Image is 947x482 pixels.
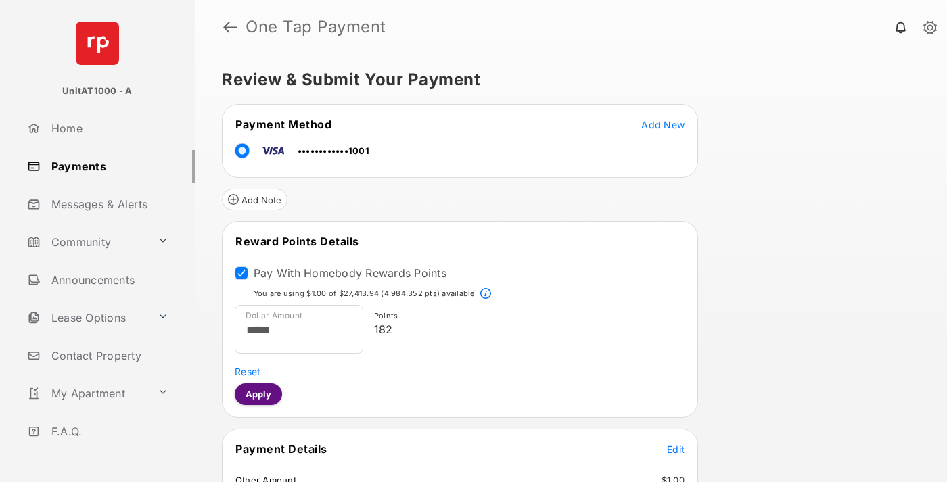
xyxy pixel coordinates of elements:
[22,112,195,145] a: Home
[235,366,260,377] span: Reset
[62,85,132,98] p: UnitAT1000 - A
[641,118,685,131] button: Add New
[222,72,909,88] h5: Review & Submit Your Payment
[246,19,386,35] strong: One Tap Payment
[641,119,685,130] span: Add New
[76,22,119,65] img: svg+xml;base64,PHN2ZyB4bWxucz0iaHR0cDovL3d3dy53My5vcmcvMjAwMC9zdmciIHdpZHRoPSI2NCIgaGVpZ2h0PSI2NC...
[374,310,680,322] p: Points
[667,442,685,456] button: Edit
[235,364,260,378] button: Reset
[235,442,327,456] span: Payment Details
[235,235,359,248] span: Reward Points Details
[254,266,446,280] label: Pay With Homebody Rewards Points
[298,145,369,156] span: ••••••••••••1001
[374,321,680,337] p: 182
[235,118,331,131] span: Payment Method
[667,443,685,455] span: Edit
[22,339,195,372] a: Contact Property
[235,383,282,405] button: Apply
[22,302,152,334] a: Lease Options
[222,189,287,210] button: Add Note
[254,288,475,299] p: You are using $1.00 of $27,413.94 (4,984,352 pts) available
[22,415,195,448] a: F.A.Q.
[22,150,195,183] a: Payments
[22,188,195,220] a: Messages & Alerts
[22,377,152,410] a: My Apartment
[22,264,195,296] a: Announcements
[22,226,152,258] a: Community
